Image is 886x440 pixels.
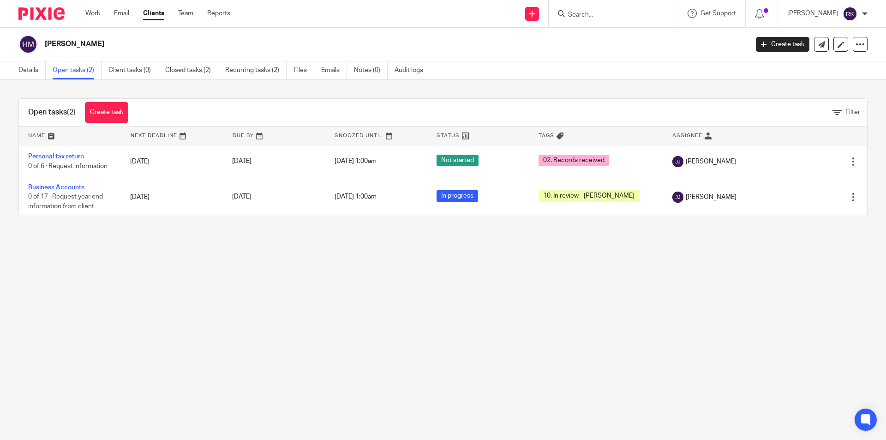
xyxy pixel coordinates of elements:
[232,158,251,165] span: [DATE]
[539,190,639,202] span: 10. In review - [PERSON_NAME]
[165,61,218,79] a: Closed tasks (2)
[121,178,223,216] td: [DATE]
[335,194,377,200] span: [DATE] 1:00am
[787,9,838,18] p: [PERSON_NAME]
[232,194,251,200] span: [DATE]
[28,184,84,191] a: Business Accounts
[672,192,683,203] img: svg%3E
[672,156,683,167] img: svg%3E
[207,9,230,18] a: Reports
[28,194,103,210] span: 0 of 17 · Request year end information from client
[67,108,76,116] span: (2)
[114,9,129,18] a: Email
[28,163,108,169] span: 0 of 6 · Request information
[45,39,603,49] h2: [PERSON_NAME]
[108,61,158,79] a: Client tasks (0)
[18,7,65,20] img: Pixie
[293,61,314,79] a: Files
[85,9,100,18] a: Work
[18,61,46,79] a: Details
[335,133,383,138] span: Snoozed Until
[85,102,128,123] a: Create task
[567,11,650,19] input: Search
[437,155,479,166] span: Not started
[700,10,736,17] span: Get Support
[845,109,860,115] span: Filter
[437,190,478,202] span: In progress
[143,9,164,18] a: Clients
[335,158,377,165] span: [DATE] 1:00am
[843,6,857,21] img: svg%3E
[354,61,388,79] a: Notes (0)
[53,61,102,79] a: Open tasks (2)
[539,133,554,138] span: Tags
[686,157,736,166] span: [PERSON_NAME]
[321,61,347,79] a: Emails
[225,61,287,79] a: Recurring tasks (2)
[121,145,223,178] td: [DATE]
[686,193,736,202] span: [PERSON_NAME]
[539,155,609,166] span: 02. Records received
[395,61,430,79] a: Audit logs
[18,35,38,54] img: svg%3E
[28,153,84,160] a: Personal tax return
[28,108,76,117] h1: Open tasks
[437,133,460,138] span: Status
[178,9,193,18] a: Team
[756,37,809,52] a: Create task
